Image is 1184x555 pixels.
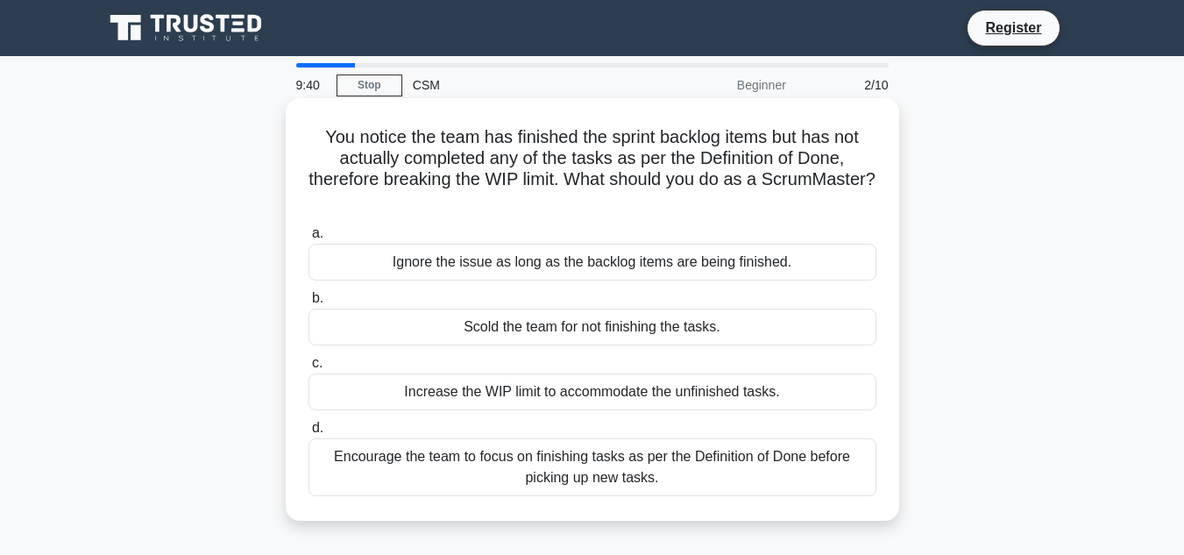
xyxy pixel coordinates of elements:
div: Scold the team for not finishing the tasks. [308,309,876,345]
span: b. [312,290,323,305]
span: c. [312,355,323,370]
div: 9:40 [286,68,337,103]
div: Beginner [643,68,797,103]
h5: You notice the team has finished the sprint backlog items but has not actually completed any of t... [307,126,878,212]
div: Increase the WIP limit to accommodate the unfinished tasks. [308,374,876,410]
div: Encourage the team to focus on finishing tasks as per the Definition of Done before picking up ne... [308,438,876,496]
a: Stop [337,75,402,96]
div: CSM [402,68,643,103]
span: d. [312,420,323,435]
a: Register [975,17,1052,39]
span: a. [312,225,323,240]
div: 2/10 [797,68,899,103]
div: Ignore the issue as long as the backlog items are being finished. [308,244,876,281]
